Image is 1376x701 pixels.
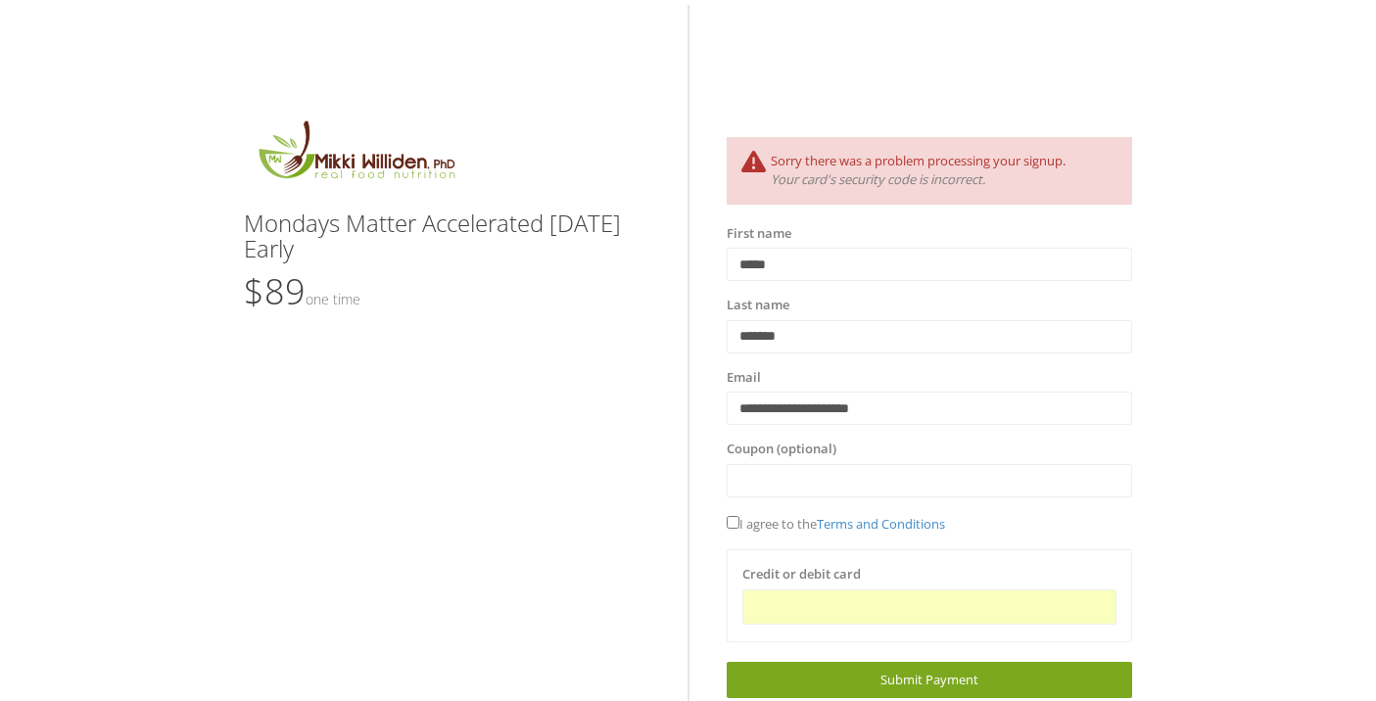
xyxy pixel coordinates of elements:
[742,565,861,584] label: Credit or debit card
[771,170,985,188] i: Your card's security code is incorrect.
[727,368,761,388] label: Email
[727,515,945,533] span: I agree to the
[755,598,1103,615] iframe: Secure card payment input frame
[727,296,789,315] label: Last name
[880,671,978,688] span: Submit Payment
[244,267,360,315] span: $89
[244,210,648,262] h3: Mondays Matter Accelerated [DATE] Early
[727,440,836,459] label: Coupon (optional)
[771,152,1066,169] span: Sorry there was a problem processing your signup.
[244,117,467,191] img: MikkiLogoMain.png
[817,515,945,533] a: Terms and Conditions
[727,224,791,244] label: First name
[306,290,360,308] small: One time
[727,662,1131,698] a: Submit Payment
